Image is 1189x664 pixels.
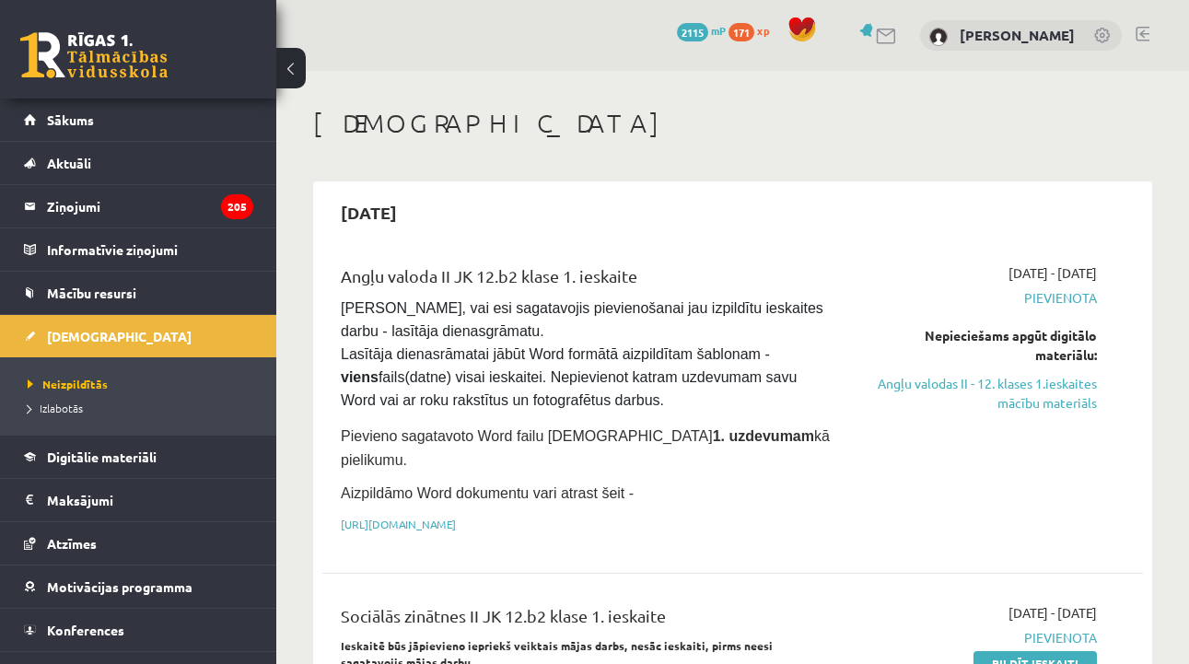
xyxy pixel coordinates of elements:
[47,111,94,128] span: Sākums
[863,374,1097,413] a: Angļu valodas II - 12. klases 1.ieskaites mācību materiāls
[711,23,726,38] span: mP
[341,263,835,297] div: Angļu valoda II JK 12.b2 klase 1. ieskaite
[729,23,754,41] span: 171
[1008,603,1097,623] span: [DATE] - [DATE]
[47,185,253,227] legend: Ziņojumi
[47,622,124,638] span: Konferences
[341,517,456,531] a: [URL][DOMAIN_NAME]
[1008,263,1097,283] span: [DATE] - [DATE]
[960,26,1075,44] a: [PERSON_NAME]
[757,23,769,38] span: xp
[929,28,948,46] img: Lelde Muskate
[28,401,83,415] span: Izlabotās
[729,23,778,38] a: 171 xp
[47,228,253,271] legend: Informatīvie ziņojumi
[341,369,379,385] strong: viens
[341,485,634,501] span: Aizpildāmo Word dokumentu vari atrast šeit -
[24,185,253,227] a: Ziņojumi205
[313,108,1152,139] h1: [DEMOGRAPHIC_DATA]
[47,578,192,595] span: Motivācijas programma
[20,32,168,78] a: Rīgas 1. Tālmācības vidusskola
[863,628,1097,647] span: Pievienota
[863,326,1097,365] div: Nepieciešams apgūt digitālo materiālu:
[47,285,136,301] span: Mācību resursi
[24,228,253,271] a: Informatīvie ziņojumi
[24,479,253,521] a: Maksājumi
[24,436,253,478] a: Digitālie materiāli
[24,609,253,651] a: Konferences
[28,376,258,392] a: Neizpildītās
[341,428,830,468] span: Pievieno sagatavoto Word failu [DEMOGRAPHIC_DATA] kā pielikumu.
[28,377,108,391] span: Neizpildītās
[341,603,835,637] div: Sociālās zinātnes II JK 12.b2 klase 1. ieskaite
[24,522,253,565] a: Atzīmes
[322,191,415,234] h2: [DATE]
[341,300,827,408] span: [PERSON_NAME], vai esi sagatavojis pievienošanai jau izpildītu ieskaites darbu - lasītāja dienasg...
[47,155,91,171] span: Aktuāli
[47,328,192,344] span: [DEMOGRAPHIC_DATA]
[28,400,258,416] a: Izlabotās
[47,479,253,521] legend: Maksājumi
[677,23,726,38] a: 2115 mP
[24,142,253,184] a: Aktuāli
[713,428,814,444] strong: 1. uzdevumam
[47,535,97,552] span: Atzīmes
[24,272,253,314] a: Mācību resursi
[677,23,708,41] span: 2115
[47,448,157,465] span: Digitālie materiāli
[24,565,253,608] a: Motivācijas programma
[24,315,253,357] a: [DEMOGRAPHIC_DATA]
[221,194,253,219] i: 205
[24,99,253,141] a: Sākums
[863,288,1097,308] span: Pievienota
